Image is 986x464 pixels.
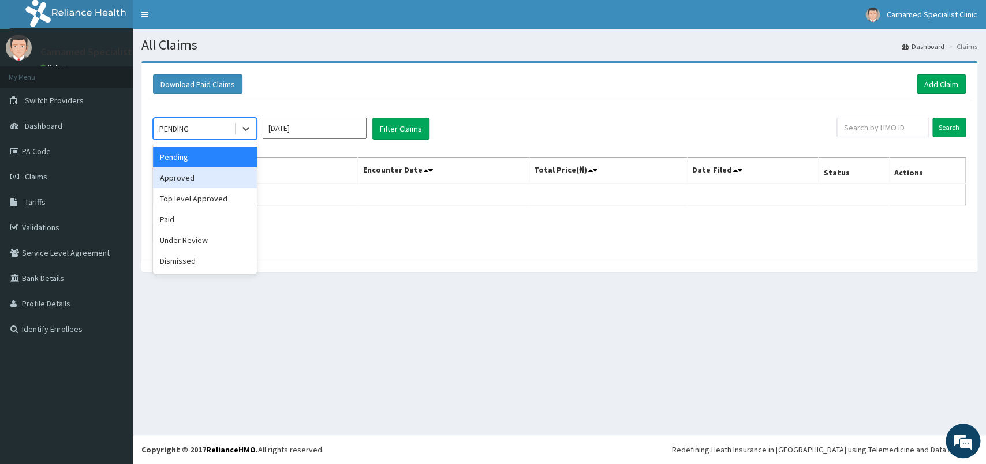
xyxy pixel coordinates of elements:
[6,315,220,356] textarea: Type your message and hit 'Enter'
[932,118,966,137] input: Search
[946,42,977,51] li: Claims
[902,42,944,51] a: Dashboard
[819,158,889,184] th: Status
[60,65,194,80] div: Chat with us now
[141,444,258,455] strong: Copyright © 2017 .
[153,250,257,271] div: Dismissed
[688,158,819,184] th: Date Filed
[206,444,256,455] a: RelianceHMO
[21,58,47,87] img: d_794563401_company_1708531726252_794563401
[358,158,529,184] th: Encounter Date
[917,74,966,94] a: Add Claim
[153,74,242,94] button: Download Paid Claims
[153,230,257,250] div: Under Review
[25,197,46,207] span: Tariffs
[865,8,880,22] img: User Image
[67,145,159,262] span: We're online!
[153,188,257,209] div: Top level Approved
[887,9,977,20] span: Carnamed Specialist Clinic
[372,118,429,140] button: Filter Claims
[889,158,965,184] th: Actions
[25,95,84,106] span: Switch Providers
[836,118,928,137] input: Search by HMO ID
[25,171,47,182] span: Claims
[153,209,257,230] div: Paid
[153,147,257,167] div: Pending
[153,167,257,188] div: Approved
[6,35,32,61] img: User Image
[189,6,217,33] div: Minimize live chat window
[40,63,68,71] a: Online
[40,47,159,57] p: Carnamed Specialist Clinic
[25,121,62,131] span: Dashboard
[263,118,367,139] input: Select Month and Year
[141,38,977,53] h1: All Claims
[159,123,189,134] div: PENDING
[672,444,977,455] div: Redefining Heath Insurance in [GEOGRAPHIC_DATA] using Telemedicine and Data Science!
[529,158,687,184] th: Total Price(₦)
[133,435,986,464] footer: All rights reserved.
